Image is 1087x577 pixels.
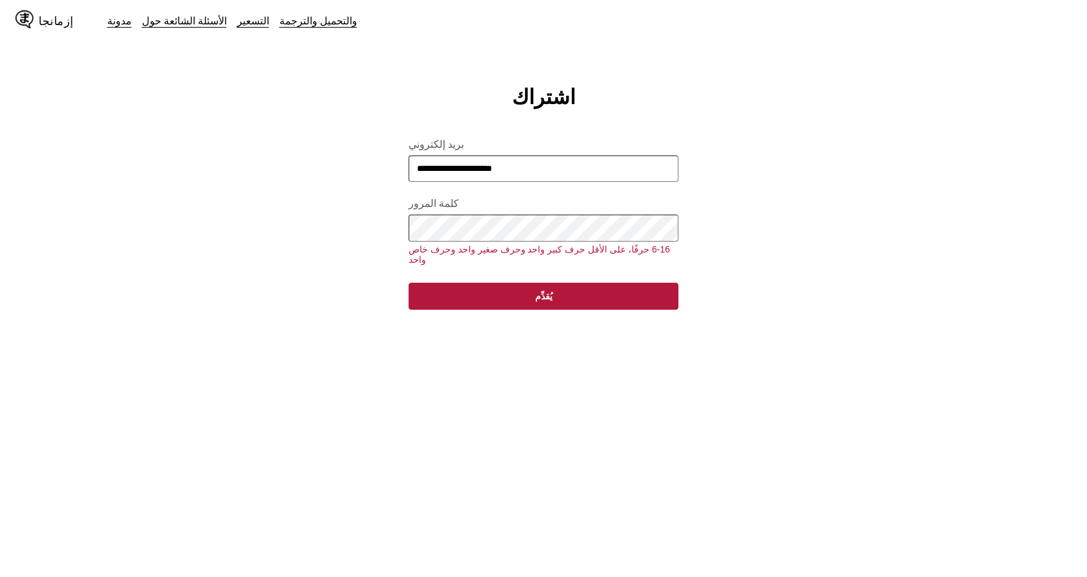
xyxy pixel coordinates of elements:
a: التسعير [237,14,269,27]
font: 6-16 حرفًا، على الأقل حرف كبير واحد وحرف صغير واحد وحرف خاص واحد [409,244,670,265]
button: يُقدِّم [409,283,678,310]
font: بريد إلكتروني [409,139,464,150]
a: الأسئلة الشائعة حول [142,14,227,27]
font: كلمة المرور [409,198,459,209]
a: شعار IsMangaإزمانجا [15,10,97,31]
a: والتحميل والترجمة [279,14,357,27]
font: يُقدِّم [535,291,552,301]
a: مدونة [107,14,132,27]
img: شعار IsManga [15,10,33,28]
font: إزمانجا [39,15,74,27]
font: اشتراك [512,85,576,109]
